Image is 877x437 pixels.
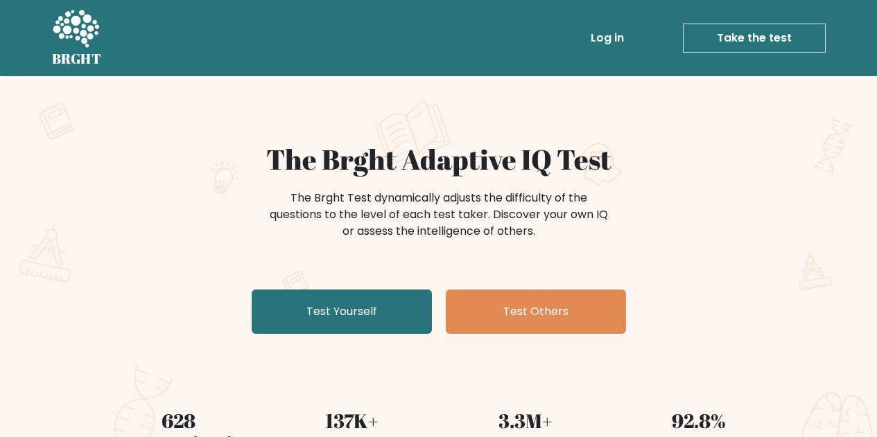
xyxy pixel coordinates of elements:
a: Test Yourself [252,289,432,334]
div: The Brght Test dynamically adjusts the difficulty of the questions to the level of each test take... [266,190,612,240]
a: Log in [585,24,629,52]
a: Test Others [446,289,626,334]
h5: BRGHT [52,51,102,67]
a: Take the test [683,24,826,53]
div: 137K+ [274,406,431,435]
a: BRGHT [52,6,102,71]
div: 628 [101,406,257,435]
h1: The Brght Adaptive IQ Test [101,143,777,176]
div: 92.8% [620,406,777,435]
div: 3.3M+ [447,406,604,435]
